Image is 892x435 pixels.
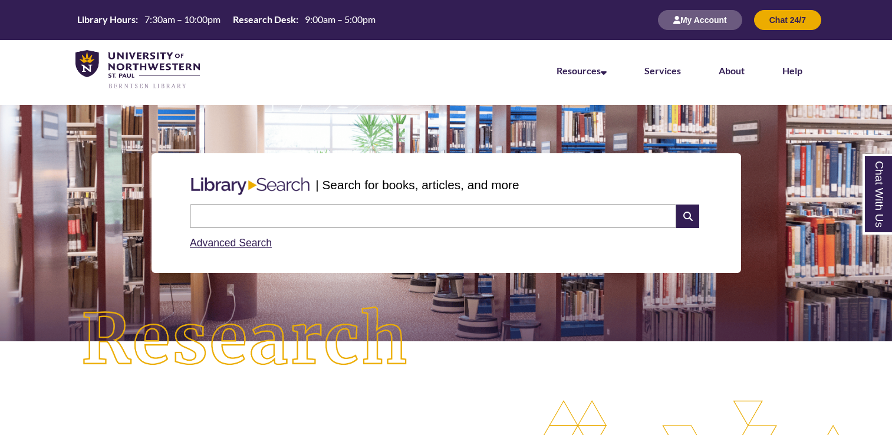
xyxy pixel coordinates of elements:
[190,237,272,249] a: Advanced Search
[557,65,607,76] a: Resources
[228,13,300,26] th: Research Desk:
[676,205,699,228] i: Search
[73,13,380,26] table: Hours Today
[73,13,140,26] th: Library Hours:
[754,15,821,25] a: Chat 24/7
[754,10,821,30] button: Chat 24/7
[144,14,220,25] span: 7:30am – 10:00pm
[45,271,446,410] img: Research
[185,173,315,200] img: Libary Search
[658,15,742,25] a: My Account
[75,50,200,90] img: UNWSP Library Logo
[73,13,380,27] a: Hours Today
[644,65,681,76] a: Services
[782,65,802,76] a: Help
[658,10,742,30] button: My Account
[305,14,376,25] span: 9:00am – 5:00pm
[315,176,519,194] p: | Search for books, articles, and more
[719,65,745,76] a: About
